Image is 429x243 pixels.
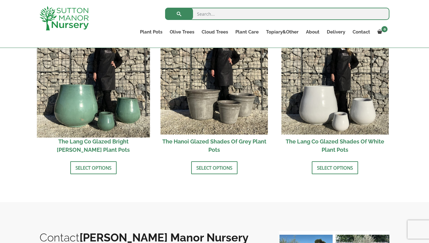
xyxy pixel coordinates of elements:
h2: The Lang Co Glazed Bright [PERSON_NAME] Plant Pots [40,135,147,157]
a: Select options for “The Lang Co Glazed Bright Olive Green Plant Pots” [70,161,117,174]
a: About [302,28,323,36]
a: Topiary&Other [262,28,302,36]
img: The Lang Co Glazed Bright Olive Green Plant Pots [37,24,150,137]
a: Plant Pots [136,28,166,36]
span: 0 [381,26,388,32]
img: logo [40,6,89,30]
img: The Hanoi Glazed Shades Of Grey Plant Pots [160,27,268,135]
a: Sale! The Lang Co Glazed Shades Of White Plant Pots [281,27,389,157]
a: Contact [349,28,374,36]
h2: The Lang Co Glazed Shades Of White Plant Pots [281,135,389,157]
a: 0 [374,28,389,36]
a: Select options for “The Hanoi Glazed Shades Of Grey Plant Pots” [191,161,238,174]
a: Sale! The Hanoi Glazed Shades Of Grey Plant Pots [160,27,268,157]
a: Sale! The Lang Co Glazed Bright [PERSON_NAME] Plant Pots [40,27,147,157]
a: Plant Care [232,28,262,36]
img: The Lang Co Glazed Shades Of White Plant Pots [281,27,389,135]
input: Search... [165,8,389,20]
a: Delivery [323,28,349,36]
a: Olive Trees [166,28,198,36]
h2: The Hanoi Glazed Shades Of Grey Plant Pots [160,135,268,157]
a: Select options for “The Lang Co Glazed Shades Of White Plant Pots” [312,161,358,174]
a: Cloud Trees [198,28,232,36]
